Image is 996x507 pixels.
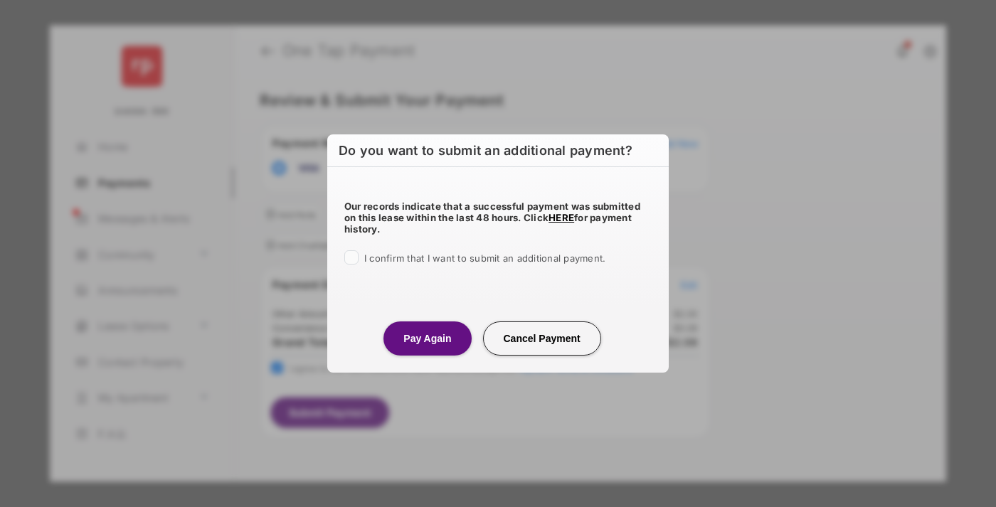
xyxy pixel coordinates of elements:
h6: Do you want to submit an additional payment? [327,134,669,167]
button: Pay Again [383,321,471,356]
span: I confirm that I want to submit an additional payment. [364,252,605,264]
a: HERE [549,212,574,223]
h5: Our records indicate that a successful payment was submitted on this lease within the last 48 hou... [344,201,652,235]
button: Cancel Payment [483,321,601,356]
